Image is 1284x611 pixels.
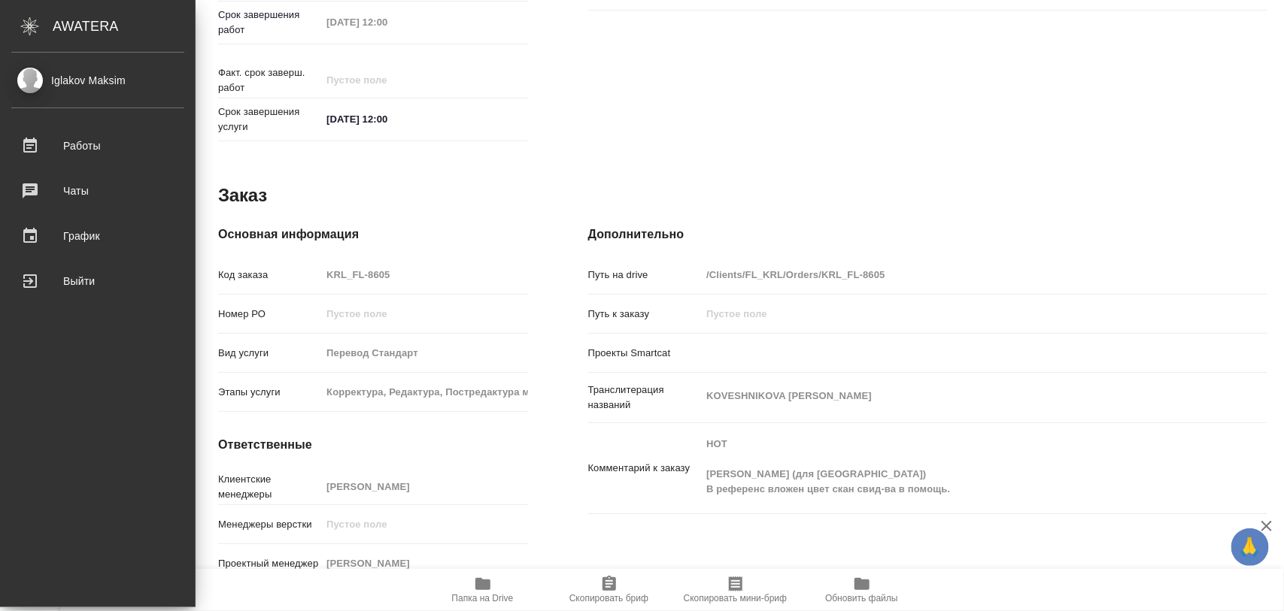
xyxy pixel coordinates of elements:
[684,593,787,603] span: Скопировать мини-бриф
[799,569,925,611] button: Обновить файлы
[321,108,453,130] input: ✎ Введи что-нибудь
[825,593,898,603] span: Обновить файлы
[218,556,321,571] p: Проектный менеджер
[4,217,192,255] a: График
[218,65,321,95] p: Факт. срок заверш. работ
[218,436,528,454] h4: Ответственные
[321,476,527,498] input: Пустое поле
[4,172,192,210] a: Чаты
[218,268,321,283] p: Код заказа
[321,11,453,33] input: Пустое поле
[11,72,184,89] div: Iglakov Maksim
[218,225,528,243] h4: Основная информация
[588,346,702,361] p: Проекты Smartcat
[11,270,184,292] div: Выйти
[701,264,1210,286] input: Пустое поле
[546,569,672,611] button: Скопировать бриф
[218,104,321,135] p: Срок завершения услуги
[701,303,1210,325] input: Пустое поле
[218,8,321,38] p: Срок завершения работ
[11,135,184,157] div: Работы
[588,383,702,413] p: Транслитерация названий
[321,513,527,535] input: Пустое поле
[218,385,321,400] p: Этапы услуги
[11,180,184,202] div: Чаты
[569,593,648,603] span: Скопировать бриф
[4,127,192,165] a: Работы
[218,517,321,532] p: Менеджеры верстки
[218,472,321,502] p: Клиентские менеджеры
[588,461,702,476] p: Комментарий к заказу
[1237,531,1263,563] span: 🙏
[53,11,196,41] div: AWATERA
[321,342,527,364] input: Пустое поле
[11,225,184,247] div: График
[672,569,799,611] button: Скопировать мини-бриф
[218,183,267,207] h2: Заказ
[321,264,527,286] input: Пустое поле
[218,346,321,361] p: Вид услуги
[452,593,514,603] span: Папка на Drive
[321,381,527,403] input: Пустое поле
[701,431,1210,502] textarea: НОТ [PERSON_NAME] (для [GEOGRAPHIC_DATA]) В референс вложен цвет скан свид-ва в помощь.
[218,307,321,322] p: Номер РО
[588,268,702,283] p: Путь на drive
[420,569,546,611] button: Папка на Drive
[701,383,1210,409] textarea: KOVESHNIKOVA [PERSON_NAME]
[1231,528,1269,566] button: 🙏
[321,303,527,325] input: Пустое поле
[588,307,702,322] p: Путь к заказу
[321,552,527,574] input: Пустое поле
[321,69,453,91] input: Пустое поле
[588,225,1267,243] h4: Дополнительно
[4,262,192,300] a: Выйти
